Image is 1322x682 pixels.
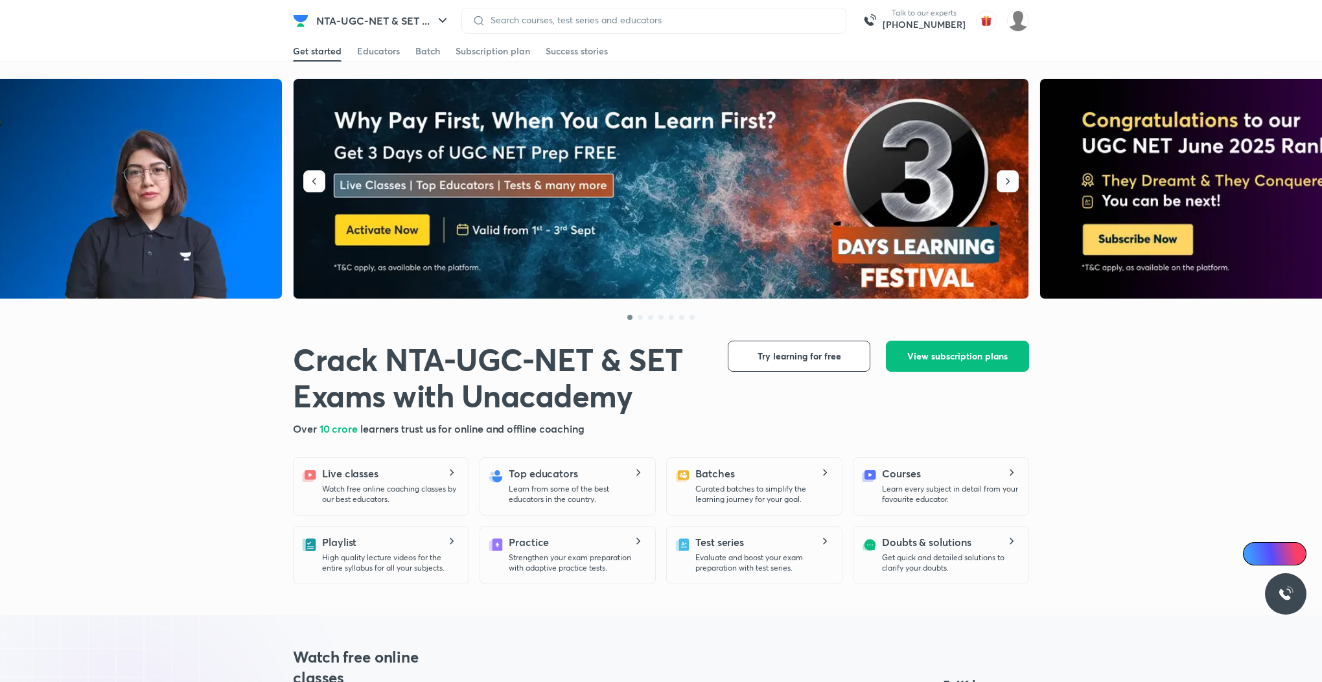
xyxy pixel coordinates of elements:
[322,552,458,573] p: High quality lecture videos for the entire syllabus for all your subjects.
[695,484,831,505] p: Curated batches to simplify the learning journey for your goal.
[857,8,883,34] img: call-us
[319,422,360,435] span: 10 crore
[546,41,608,62] a: Success stories
[886,341,1029,372] button: View subscription plans
[293,422,319,435] span: Over
[322,534,356,550] h5: Playlist
[883,8,966,18] p: Talk to our experts
[322,466,378,481] h5: Live classes
[882,466,920,481] h5: Courses
[293,45,342,58] div: Get started
[728,341,870,372] button: Try learning for free
[695,534,744,550] h5: Test series
[546,45,608,58] div: Success stories
[357,41,400,62] a: Educators
[322,484,458,505] p: Watch free online coaching classes by our best educators.
[456,41,530,62] a: Subscription plan
[1007,10,1029,32] img: Sakshi Nath
[415,41,440,62] a: Batch
[882,552,1018,573] p: Get quick and detailed solutions to clarify your doubts.
[883,18,966,31] a: [PHONE_NUMBER]
[1251,549,1261,559] img: Icon
[456,45,530,58] div: Subscription plan
[695,552,831,573] p: Evaluate and boost your exam preparation with test series.
[907,350,1008,363] span: View subscription plans
[485,15,835,25] input: Search courses, test series and educators
[1243,542,1306,565] a: Ai Doubts
[509,552,645,573] p: Strengthen your exam preparation with adaptive practice tests.
[293,41,342,62] a: Get started
[1278,586,1293,602] img: ttu
[293,13,308,28] img: Company Logo
[758,350,841,363] span: Try learning for free
[360,422,585,435] span: learners trust us for online and offline coaching
[415,45,440,58] div: Batch
[509,484,645,505] p: Learn from some of the best educators in the country.
[509,534,549,550] h5: Practice
[976,10,997,31] img: avatar
[357,45,400,58] div: Educators
[293,341,707,413] h1: Crack NTA-UGC-NET & SET Exams with Unacademy
[882,484,1018,505] p: Learn every subject in detail from your favourite educator.
[882,534,971,550] h5: Doubts & solutions
[308,8,458,34] button: NTA-UGC-NET & SET ...
[1264,549,1299,559] span: Ai Doubts
[509,466,578,481] h5: Top educators
[695,466,734,481] h5: Batches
